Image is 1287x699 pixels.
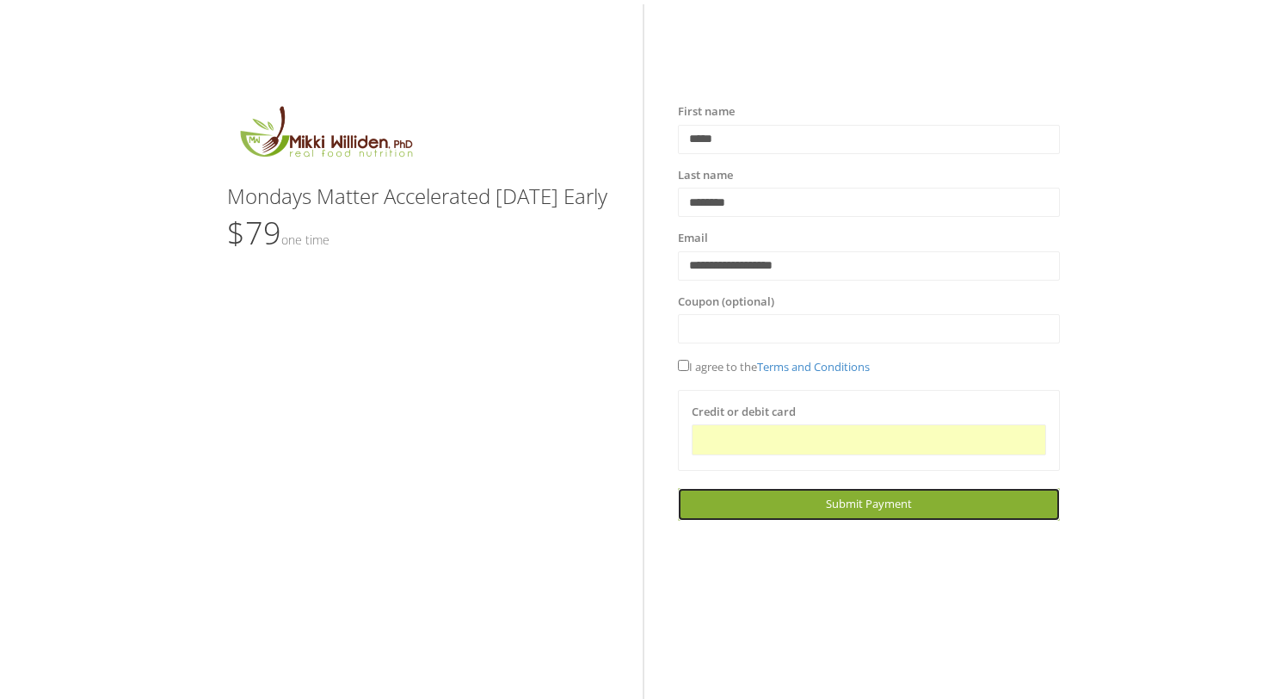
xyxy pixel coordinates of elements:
[757,359,870,374] a: Terms and Conditions
[692,404,796,421] label: Credit or debit card
[678,230,708,247] label: Email
[227,103,423,168] img: MikkiLogoMain.png
[678,488,1060,520] a: Submit Payment
[678,103,735,121] label: First name
[678,167,733,184] label: Last name
[227,185,609,207] h3: Mondays Matter Accelerated [DATE] Early
[678,294,774,311] label: Coupon (optional)
[826,496,912,511] span: Submit Payment
[678,359,870,374] span: I agree to the
[281,232,329,248] small: One time
[227,212,329,254] span: $79
[703,433,1035,448] iframe: Secure card payment input frame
